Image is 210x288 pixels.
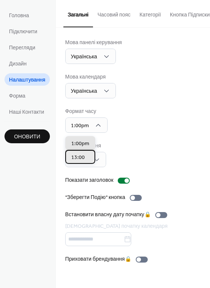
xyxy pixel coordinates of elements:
[4,105,48,118] a: Наші Контакти
[4,73,50,86] a: Налаштування
[65,39,122,47] div: Мова панелі керування
[65,177,114,184] div: Показати заголовок
[71,86,97,96] span: Українська
[65,108,106,116] div: Формат часу
[4,9,33,21] a: Головна
[4,89,30,102] a: Форма
[4,41,40,53] a: Перегляди
[71,154,85,162] span: 13:00
[4,129,50,143] button: Оновити
[65,73,114,81] div: Мова календаря
[71,52,97,62] span: Українська
[9,76,45,84] span: Налаштування
[9,60,27,68] span: Дизайн
[4,25,42,37] a: Підключити
[9,92,25,100] span: Форма
[9,28,37,36] span: Підключити
[14,133,40,141] span: Оновити
[65,194,125,202] div: "Зберегти Подію" кнопка
[4,57,31,70] a: Дизайн
[9,44,35,52] span: Перегляди
[9,108,44,116] span: Наші Контакти
[9,12,29,20] span: Головна
[71,140,89,148] span: 1:00pm
[71,121,89,131] span: 1:00pm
